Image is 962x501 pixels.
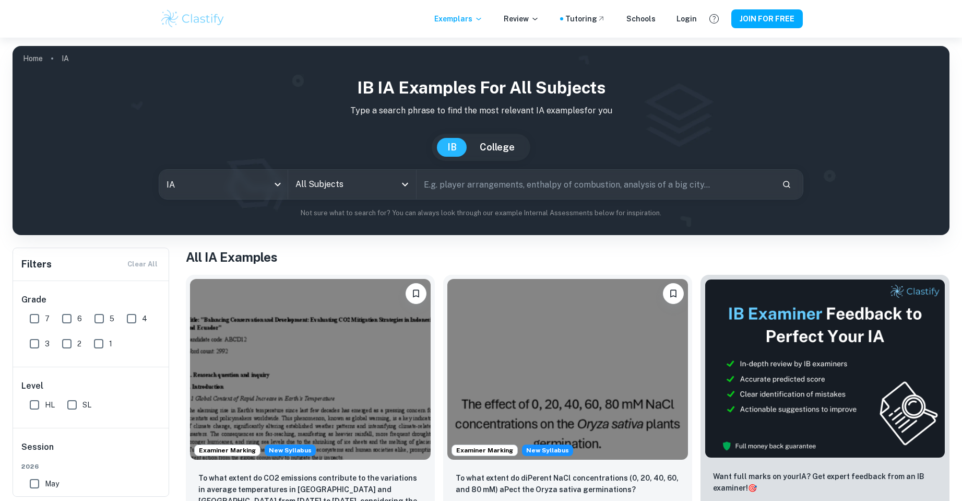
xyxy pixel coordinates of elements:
[23,51,43,66] a: Home
[713,471,937,494] p: Want full marks on your IA ? Get expert feedback from an IB examiner!
[21,462,161,471] span: 2026
[504,13,539,25] p: Review
[565,13,605,25] a: Tutoring
[21,75,941,100] h1: IB IA examples for all subjects
[21,257,52,272] h6: Filters
[159,170,287,199] div: IA
[77,338,81,349] span: 2
[469,138,525,157] button: College
[45,478,59,490] span: May
[186,248,949,266] h1: All IA Examples
[110,313,114,324] span: 5
[45,338,50,349] span: 3
[109,338,112,349] span: 1
[195,446,260,455] span: Examiner Marking
[705,10,723,28] button: Help and Feedback
[456,472,680,495] p: To what extent do diPerent NaCl concentrations (0, 20, 40, 60, and 80 mM) aPect the Oryza sativa ...
[265,445,316,456] span: New Syllabus
[21,208,941,218] p: Not sure what to search for? You can always look through our example Internal Assessments below f...
[45,399,55,411] span: HL
[406,283,426,304] button: Please log in to bookmark exemplars
[21,380,161,392] h6: Level
[731,9,803,28] button: JOIN FOR FREE
[417,170,773,199] input: E.g. player arrangements, enthalpy of combustion, analysis of a big city...
[21,441,161,462] h6: Session
[82,399,91,411] span: SL
[676,13,697,25] a: Login
[447,279,688,460] img: ESS IA example thumbnail: To what extent do diPerent NaCl concentr
[77,313,82,324] span: 6
[522,445,573,456] div: Starting from the May 2026 session, the ESS IA requirements have changed. We created this exempla...
[21,104,941,117] p: Type a search phrase to find the most relevant IA examples for you
[62,53,69,64] p: IA
[778,176,795,193] button: Search
[45,313,50,324] span: 7
[190,279,431,460] img: ESS IA example thumbnail: To what extent do CO2 emissions contribu
[398,177,412,192] button: Open
[160,8,226,29] img: Clastify logo
[142,313,147,324] span: 4
[748,484,757,492] span: 🎯
[705,279,945,458] img: Thumbnail
[265,445,316,456] div: Starting from the May 2026 session, the ESS IA requirements have changed. We created this exempla...
[21,294,161,306] h6: Grade
[663,283,684,304] button: Please log in to bookmark exemplars
[434,13,483,25] p: Exemplars
[626,13,656,25] a: Schools
[437,138,467,157] button: IB
[13,46,949,235] img: profile cover
[522,445,573,456] span: New Syllabus
[452,446,517,455] span: Examiner Marking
